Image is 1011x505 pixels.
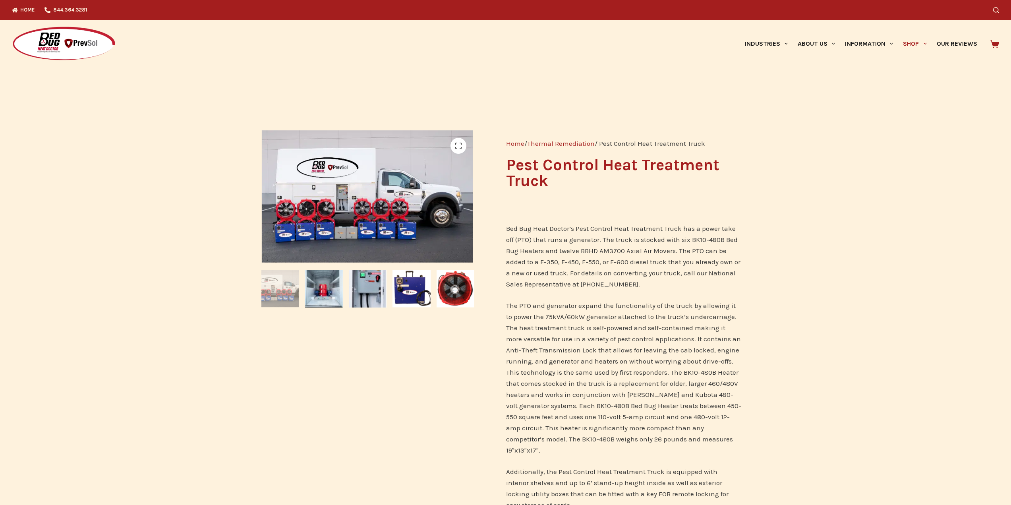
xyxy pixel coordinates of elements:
a: Our Reviews [932,20,982,68]
img: Prevsol/Bed Bug Heat Doctor [12,26,116,62]
p: The PTO and generator expand the functionality of the truck by allowing it to power the 75kVA/60k... [506,300,742,456]
a: Information [840,20,898,68]
a: Industries [740,20,793,68]
a: About Us [793,20,840,68]
a: View full-screen image gallery [450,138,466,154]
nav: Breadcrumb [506,138,742,149]
img: Interior of the pest control heat treatment truck showing fans and bed bug heaters [305,270,343,308]
img: Interior of the pest control heat treatment truck showing fans and bed bug heaters [474,130,687,449]
img: Power Distribution Panel on the pest control heat treatment Truck [349,270,387,308]
img: Bed Bug Heat Doctor pest control heat treatment truck with 6 480-volt heaters and 12 axial fans [261,270,299,308]
img: BK10-480B Bed Bug Heater with 480-volt power cord, 6 included in package, replaces Temp Air EBB-460 [392,270,430,308]
img: AM3700 High Temperature Axial Air Mover for bed bug heat treatment [437,270,474,308]
button: Search [993,7,999,13]
a: Thermal Remediation [527,139,595,147]
a: Bed Bug Heat Doctor pest control heat treatment truck with 6 480-volt heaters and 12 axial fans [261,192,474,200]
a: Home [506,139,524,147]
p: Bed Bug Heat Doctor’s Pest Control Heat Treatment Truck has a power take off (PTO) that runs a ge... [506,223,742,290]
a: Shop [898,20,932,68]
nav: Primary [740,20,982,68]
h1: Pest Control Heat Treatment Truck [506,157,742,189]
img: Bed Bug Heat Doctor pest control heat treatment truck with 6 480-volt heaters and 12 axial fans [261,130,474,264]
